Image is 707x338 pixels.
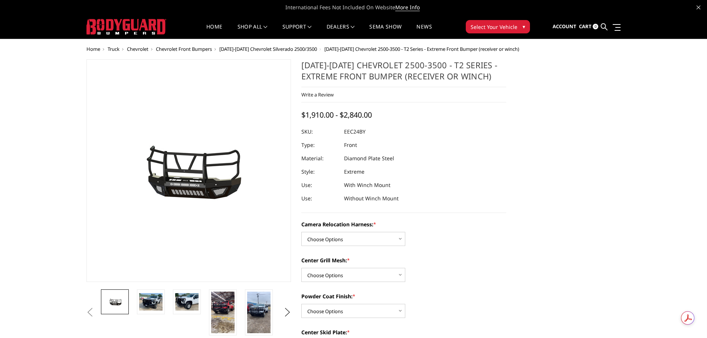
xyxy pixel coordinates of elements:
[301,91,334,98] a: Write a Review
[301,110,372,120] span: $1,910.00 - $2,840.00
[327,24,355,39] a: Dealers
[369,24,402,39] a: SEMA Show
[301,178,338,192] dt: Use:
[127,46,148,52] a: Chevrolet
[282,24,312,39] a: Support
[301,152,338,165] dt: Material:
[471,23,517,31] span: Select Your Vehicle
[301,292,506,300] label: Powder Coat Finish:
[344,178,390,192] dd: With Winch Mount
[238,24,268,39] a: shop all
[301,138,338,152] dt: Type:
[86,19,166,35] img: BODYGUARD BUMPERS
[344,125,366,138] dd: EEC24BY
[395,4,420,11] a: More Info
[108,46,120,52] a: Truck
[301,125,338,138] dt: SKU:
[344,152,394,165] dd: Diamond Plate Steel
[219,46,317,52] a: [DATE]-[DATE] Chevrolet Silverado 2500/3500
[344,192,399,205] dd: Without Winch Mount
[301,192,338,205] dt: Use:
[211,292,235,333] img: 2024-2025 Chevrolet 2500-3500 - T2 Series - Extreme Front Bumper (receiver or winch)
[324,46,519,52] span: [DATE]-[DATE] Chevrolet 2500-3500 - T2 Series - Extreme Front Bumper (receiver or winch)
[301,256,506,264] label: Center Grill Mesh:
[344,138,357,152] dd: Front
[466,20,530,33] button: Select Your Vehicle
[523,23,525,30] span: ▾
[579,23,592,30] span: Cart
[247,292,271,333] img: 2024-2025 Chevrolet 2500-3500 - T2 Series - Extreme Front Bumper (receiver or winch)
[301,328,506,336] label: Center Skid Plate:
[301,59,506,87] h1: [DATE]-[DATE] Chevrolet 2500-3500 - T2 Series - Extreme Front Bumper (receiver or winch)
[416,24,432,39] a: News
[139,293,163,311] img: 2024-2025 Chevrolet 2500-3500 - T2 Series - Extreme Front Bumper (receiver or winch)
[103,296,127,307] img: 2024-2025 Chevrolet 2500-3500 - T2 Series - Extreme Front Bumper (receiver or winch)
[301,220,506,228] label: Camera Relocation Harness:
[85,307,96,318] button: Previous
[156,46,212,52] a: Chevrolet Front Bumpers
[282,307,293,318] button: Next
[86,59,291,282] a: 2024-2025 Chevrolet 2500-3500 - T2 Series - Extreme Front Bumper (receiver or winch)
[593,24,598,29] span: 0
[175,293,199,311] img: 2024-2025 Chevrolet 2500-3500 - T2 Series - Extreme Front Bumper (receiver or winch)
[206,24,222,39] a: Home
[553,17,576,37] a: Account
[301,165,338,178] dt: Style:
[344,165,364,178] dd: Extreme
[553,23,576,30] span: Account
[86,46,100,52] a: Home
[579,17,598,37] a: Cart 0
